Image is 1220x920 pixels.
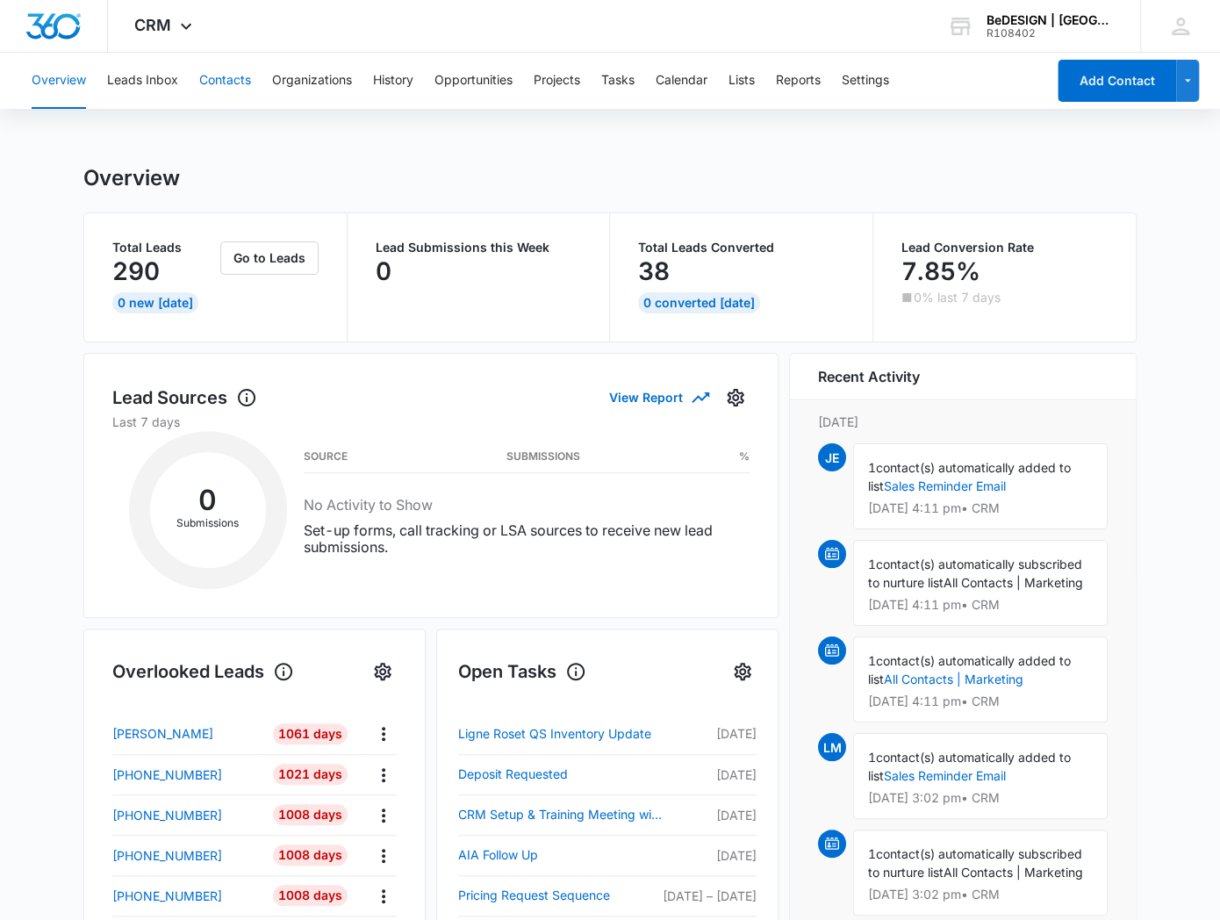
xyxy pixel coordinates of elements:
[914,291,1001,304] p: 0% last 7 days
[112,257,160,285] p: 290
[868,460,876,475] span: 1
[663,765,757,784] p: [DATE]
[534,53,580,109] button: Projects
[199,53,251,109] button: Contacts
[134,16,171,34] span: CRM
[506,452,580,461] h3: Submissions
[370,720,397,747] button: Actions
[458,885,663,906] a: Pricing Request Sequence
[370,882,397,909] button: Actions
[728,53,755,109] button: Lists
[868,888,1093,901] p: [DATE] 3:02 pm • CRM
[601,53,635,109] button: Tasks
[868,750,1071,783] span: contact(s) automatically added to list
[112,292,198,313] div: 0 New [DATE]
[112,724,213,743] p: [PERSON_NAME]
[370,842,397,869] button: Actions
[112,887,222,905] p: [PHONE_NUMBER]
[112,765,222,784] p: [PHONE_NUMBER]
[458,845,663,866] a: AIA Follow Up
[868,653,1071,686] span: contact(s) automatically added to list
[434,53,513,109] button: Opportunities
[868,846,876,861] span: 1
[112,887,260,905] a: [PHONE_NUMBER]
[370,761,397,788] button: Actions
[868,653,876,668] span: 1
[987,27,1115,40] div: account id
[112,806,222,824] p: [PHONE_NUMBER]
[150,489,266,512] h2: 0
[884,768,1006,783] a: Sales Reminder Email
[868,750,876,765] span: 1
[868,460,1071,493] span: contact(s) automatically added to list
[112,846,260,865] a: [PHONE_NUMBER]
[944,865,1083,880] span: All Contacts | Marketing
[663,724,757,743] p: [DATE]
[458,658,586,685] h1: Open Tasks
[304,452,348,461] h3: Source
[818,366,920,387] h6: Recent Activity
[842,53,889,109] button: Settings
[728,658,757,686] button: Settings
[776,53,821,109] button: Reports
[818,413,1108,431] p: [DATE]
[112,385,257,411] h1: Lead Sources
[901,241,1109,254] p: Lead Conversion Rate
[220,250,319,265] a: Go to Leads
[884,672,1023,686] a: All Contacts | Marketing
[663,846,757,865] p: [DATE]
[373,53,413,109] button: History
[370,801,397,829] button: Actions
[944,575,1083,590] span: All Contacts | Marketing
[376,241,582,254] p: Lead Submissions this Week
[112,658,294,685] h1: Overlooked Leads
[107,53,178,109] button: Leads Inbox
[273,885,348,906] div: 1008 Days
[83,165,180,191] h1: Overview
[739,452,750,461] h3: %
[32,53,86,109] button: Overview
[220,241,319,275] button: Go to Leads
[150,515,266,531] p: Submissions
[868,695,1093,708] p: [DATE] 4:11 pm • CRM
[273,845,348,866] div: 1008 Days
[868,557,876,571] span: 1
[868,792,1093,804] p: [DATE] 3:02 pm • CRM
[638,292,760,313] div: 0 Converted [DATE]
[272,53,352,109] button: Organizations
[1058,60,1176,102] button: Add Contact
[458,804,663,825] a: CRM Setup & Training Meeting with [PERSON_NAME]
[369,658,397,686] button: Settings
[884,478,1006,493] a: Sales Reminder Email
[638,257,670,285] p: 38
[818,733,846,761] span: LM
[112,724,260,743] a: [PERSON_NAME]
[868,557,1082,590] span: contact(s) automatically subscribed to nurture list
[273,764,348,785] div: 1021 Days
[868,502,1093,514] p: [DATE] 4:11 pm • CRM
[112,241,217,254] p: Total Leads
[818,443,846,471] span: JE
[273,723,348,744] div: 1061 Days
[458,723,663,744] a: Ligne Roset QS Inventory Update
[663,806,757,824] p: [DATE]
[609,382,707,413] button: View Report
[638,241,844,254] p: Total Leads Converted
[868,599,1093,611] p: [DATE] 4:11 pm • CRM
[304,522,750,556] p: Set-up forms, call tracking or LSA sources to receive new lead submissions.
[304,494,750,515] h3: No Activity to Show
[273,804,348,825] div: 1008 Days
[868,846,1082,880] span: contact(s) automatically subscribed to nurture list
[663,887,757,905] p: [DATE] – [DATE]
[656,53,707,109] button: Calendar
[721,384,750,412] button: Settings
[112,846,222,865] p: [PHONE_NUMBER]
[458,764,663,785] a: Deposit Requested
[112,765,260,784] a: [PHONE_NUMBER]
[112,413,750,431] p: Last 7 days
[987,13,1115,27] div: account name
[901,257,980,285] p: 7.85%
[376,257,391,285] p: 0
[112,806,260,824] a: [PHONE_NUMBER]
